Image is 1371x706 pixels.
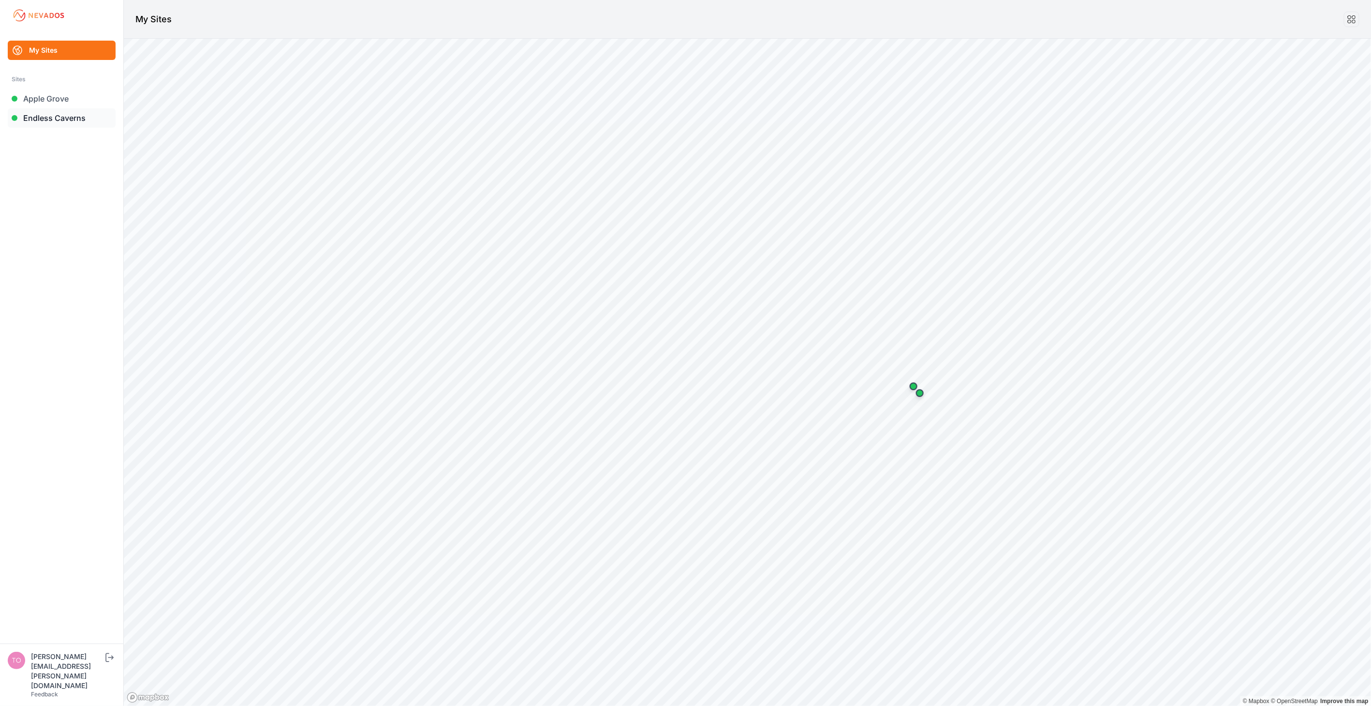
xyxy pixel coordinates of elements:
[135,13,172,26] h1: My Sites
[8,41,116,60] a: My Sites
[12,8,66,23] img: Nevados
[8,89,116,108] a: Apple Grove
[1243,698,1269,705] a: Mapbox
[31,652,103,691] div: [PERSON_NAME][EMAIL_ADDRESS][PERSON_NAME][DOMAIN_NAME]
[8,108,116,128] a: Endless Caverns
[12,74,112,85] div: Sites
[127,692,169,703] a: Mapbox logo
[1271,698,1318,705] a: OpenStreetMap
[8,652,25,669] img: tomasz.barcz@energix-group.com
[1321,698,1369,705] a: Map feedback
[904,377,923,396] div: Map marker
[31,691,58,698] a: Feedback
